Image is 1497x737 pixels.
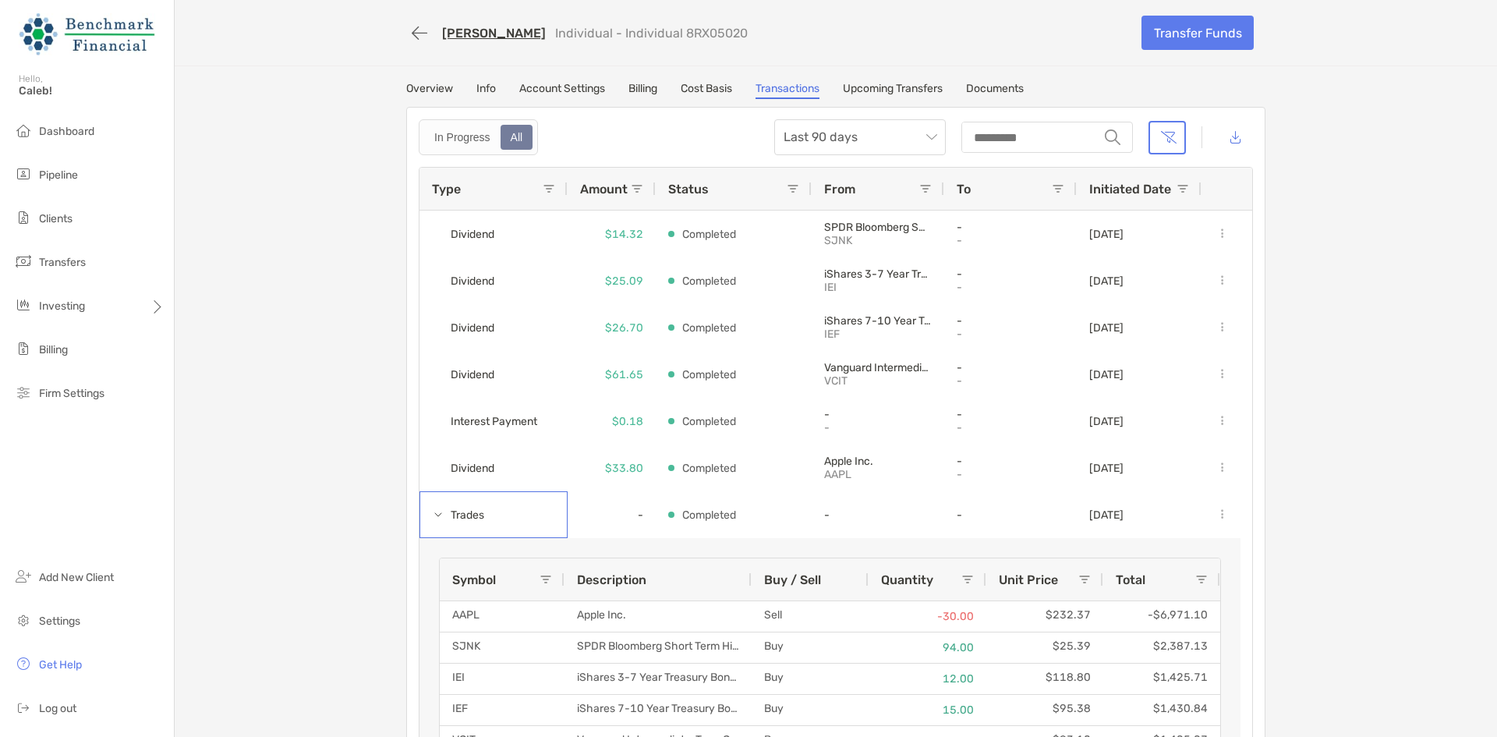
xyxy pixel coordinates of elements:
span: Pipeline [39,168,78,182]
span: Symbol [452,572,496,587]
a: Cost Basis [681,82,732,99]
p: Completed [682,271,736,291]
p: - [957,374,1064,388]
p: Completed [682,459,736,478]
p: [DATE] [1089,368,1124,381]
p: Completed [682,412,736,431]
a: Info [476,82,496,99]
p: $26.70 [605,318,643,338]
span: Dividend [451,268,494,294]
p: $61.65 [605,365,643,384]
img: input icon [1105,129,1120,145]
p: Individual - Individual 8RX05020 [555,26,748,41]
p: AAPL [824,468,932,481]
div: $25.39 [986,632,1103,663]
p: - [957,328,1064,341]
p: Vanguard Intermediate-Term Corporate Bond ETF [824,361,932,374]
p: [DATE] [1089,462,1124,475]
span: Description [577,572,646,587]
img: get-help icon [14,654,33,673]
span: Dividend [451,221,494,247]
img: dashboard icon [14,121,33,140]
span: Dividend [451,455,494,481]
p: - [824,408,932,421]
p: - [957,455,1064,468]
p: 12.00 [881,669,974,689]
span: Dividend [451,315,494,341]
div: IEF [440,695,564,725]
span: Log out [39,702,76,715]
p: - [957,234,1064,247]
p: iShares 7-10 Year Treasury Bond ETF [824,314,932,328]
p: 94.00 [881,638,974,657]
div: In Progress [426,126,499,148]
a: Upcoming Transfers [843,82,943,99]
span: Dividend [451,362,494,388]
img: clients icon [14,208,33,227]
div: AAPL [440,601,564,632]
p: Apple Inc. [824,455,932,468]
p: [DATE] [1089,508,1124,522]
p: iShares 3-7 Year Treasury Bond ETF [824,268,932,281]
div: Sell [752,601,869,632]
p: - [957,221,1064,234]
a: Account Settings [519,82,605,99]
span: Interest Payment [451,409,537,434]
span: Dashboard [39,125,94,138]
div: $1,425.71 [1103,664,1220,694]
img: add_new_client icon [14,567,33,586]
a: Transactions [756,82,819,99]
span: Settings [39,615,80,628]
p: $14.32 [605,225,643,244]
p: - [957,361,1064,374]
p: $25.09 [605,271,643,291]
a: Transfer Funds [1141,16,1254,50]
span: Transfers [39,256,86,269]
img: investing icon [14,296,33,314]
p: - [957,468,1064,481]
p: IEI [824,281,932,294]
div: IEI [440,664,564,694]
p: -30.00 [881,607,974,626]
p: [DATE] [1089,321,1124,335]
p: $0.18 [612,412,643,431]
p: Completed [682,365,736,384]
div: $1,430.84 [1103,695,1220,725]
span: Amount [580,182,628,197]
p: - [957,421,1064,434]
div: - [568,491,656,538]
div: iShares 7-10 Year Treasury Bond ETF [564,695,752,725]
div: Buy [752,664,869,694]
span: Add New Client [39,571,114,584]
p: Completed [682,505,736,525]
span: Initiated Date [1089,182,1171,197]
div: segmented control [419,119,538,155]
p: - [957,408,1064,421]
span: Status [668,182,709,197]
div: $232.37 [986,601,1103,632]
p: - [957,281,1064,294]
div: Buy [752,632,869,663]
span: Firm Settings [39,387,104,400]
p: [DATE] [1089,228,1124,241]
p: - [824,508,932,522]
span: Caleb! [19,84,165,97]
p: SPDR Bloomberg Short Term High Yield Bond ETF [824,221,932,234]
span: Billing [39,343,68,356]
img: billing icon [14,339,33,358]
p: VCIT [824,374,932,388]
p: [DATE] [1089,415,1124,428]
p: IEF [824,328,932,341]
p: 15.00 [881,700,974,720]
span: Get Help [39,658,82,671]
p: [DATE] [1089,275,1124,288]
div: All [502,126,532,148]
div: Buy [752,695,869,725]
p: - [957,508,1064,522]
div: iShares 3-7 Year Treasury Bond ETF [564,664,752,694]
span: Quantity [881,572,933,587]
a: Documents [966,82,1024,99]
span: Type [432,182,461,197]
div: -$6,971.10 [1103,601,1220,632]
span: Clients [39,212,73,225]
